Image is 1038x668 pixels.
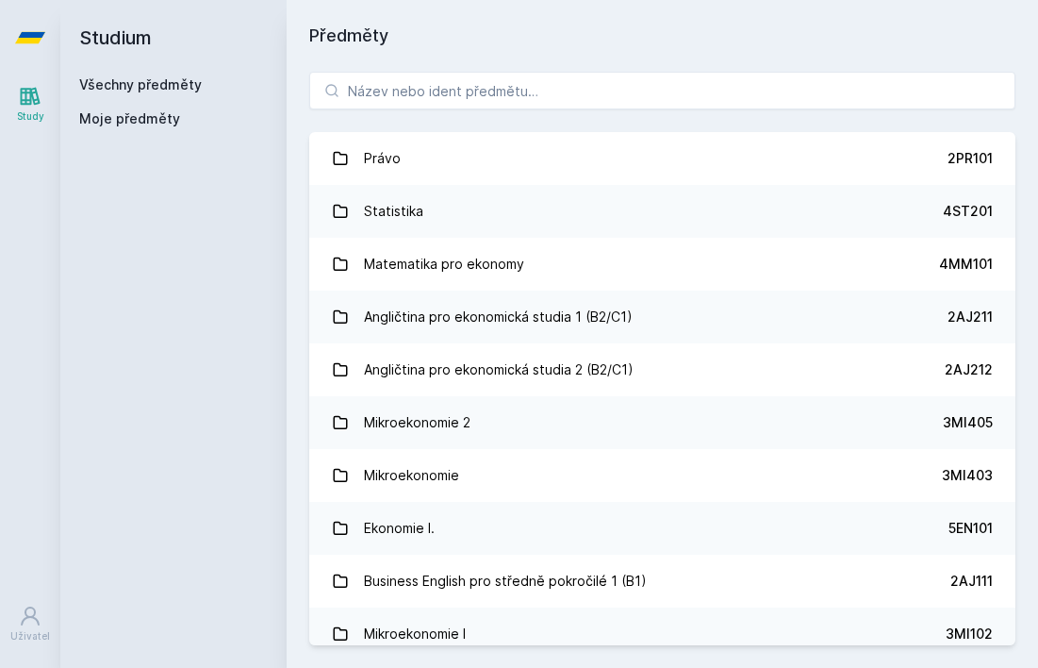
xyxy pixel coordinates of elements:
[17,109,44,124] div: Study
[309,396,1015,449] a: Mikroekonomie 2 3MI405
[364,457,459,494] div: Mikroekonomie
[950,572,993,591] div: 2AJ111
[10,629,50,643] div: Uživatel
[947,308,993,326] div: 2AJ211
[309,343,1015,396] a: Angličtina pro ekonomická studia 2 (B2/C1) 2AJ212
[364,509,435,547] div: Ekonomie I.
[309,502,1015,555] a: Ekonomie I. 5EN101
[79,109,180,128] span: Moje předměty
[945,360,993,379] div: 2AJ212
[943,413,993,432] div: 3MI405
[309,608,1015,660] a: Mikroekonomie I 3MI102
[4,595,57,653] a: Uživatel
[309,555,1015,608] a: Business English pro středně pokročilé 1 (B1) 2AJ111
[79,76,202,92] a: Všechny předměty
[364,615,466,653] div: Mikroekonomie I
[309,185,1015,238] a: Statistika 4ST201
[939,255,993,274] div: 4MM101
[309,238,1015,291] a: Matematika pro ekonomy 4MM101
[4,75,57,133] a: Study
[309,23,1015,49] h1: Předměty
[943,202,993,221] div: 4ST201
[309,291,1015,343] a: Angličtina pro ekonomická studia 1 (B2/C1) 2AJ211
[942,466,993,485] div: 3MI403
[364,298,633,336] div: Angličtina pro ekonomická studia 1 (B2/C1)
[364,192,423,230] div: Statistika
[947,149,993,168] div: 2PR101
[364,351,634,389] div: Angličtina pro ekonomická studia 2 (B2/C1)
[309,72,1015,109] input: Název nebo ident předmětu…
[364,562,647,600] div: Business English pro středně pokročilé 1 (B1)
[309,132,1015,185] a: Právo 2PR101
[364,140,401,177] div: Právo
[364,404,470,442] div: Mikroekonomie 2
[364,245,524,283] div: Matematika pro ekonomy
[946,625,993,643] div: 3MI102
[309,449,1015,502] a: Mikroekonomie 3MI403
[948,519,993,538] div: 5EN101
